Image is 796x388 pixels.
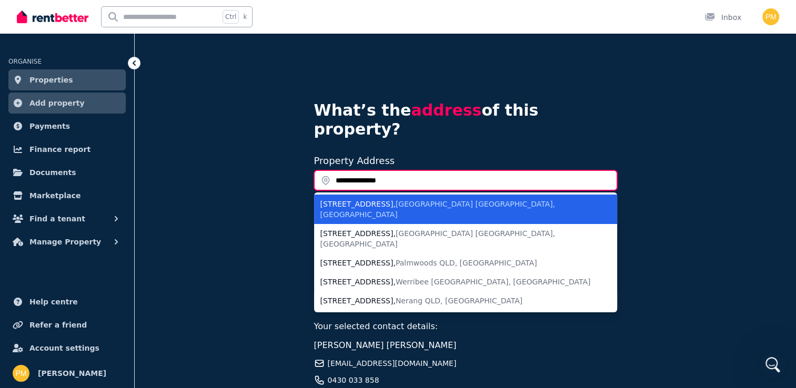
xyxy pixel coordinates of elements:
[29,189,80,202] span: Marketplace
[29,166,76,179] span: Documents
[704,12,741,23] div: Inbox
[320,258,598,268] div: [STREET_ADDRESS] ,
[8,139,126,160] a: Finance report
[13,365,29,382] img: patrick mariannan
[320,200,556,219] span: [GEOGRAPHIC_DATA] [GEOGRAPHIC_DATA], [GEOGRAPHIC_DATA]
[396,278,591,286] span: Werribee [GEOGRAPHIC_DATA], [GEOGRAPHIC_DATA]
[180,303,197,320] button: Send a message…
[8,231,126,252] button: Manage Property
[17,83,194,114] div: Perfect! You can absolutely add multiple properties to your account using the same login.
[396,297,522,305] span: Nerang QLD, [GEOGRAPHIC_DATA]
[7,4,27,24] button: go back
[17,9,88,25] img: RentBetter
[8,93,126,114] a: Add property
[320,295,598,306] div: [STREET_ADDRESS] ,
[8,208,126,229] button: Find a tenant
[320,277,598,287] div: [STREET_ADDRESS] ,
[29,236,101,248] span: Manage Property
[8,69,126,90] a: Properties
[314,340,457,350] span: [PERSON_NAME] [PERSON_NAME]
[8,76,202,290] div: Perfect! You can absolutely add multiple properties to your account using the same login.To add y...
[16,308,25,316] button: Emoji picker
[49,140,90,148] b: Create Ad
[314,101,617,139] h4: What’s the of this property?
[8,162,126,183] a: Documents
[17,119,194,181] div: To add your different property, go to the page in your RentBetter account and click . You can als...
[29,120,70,132] span: Payments
[29,97,85,109] span: Add property
[320,228,598,249] div: [STREET_ADDRESS] ,
[8,76,202,291] div: The RentBetter Team says…
[184,4,204,24] button: Home
[9,285,201,303] textarea: Message…
[328,375,379,385] span: 0430 033 858
[51,10,139,18] h1: The RentBetter Team
[8,314,126,335] a: Refer a friend
[29,150,83,159] b: add property
[33,308,42,316] button: Gif picker
[320,199,598,220] div: [STREET_ADDRESS] ,
[29,295,78,308] span: Help centre
[8,45,202,76] div: patrick says…
[223,10,239,24] span: Ctrl
[29,143,90,156] span: Finance report
[314,155,395,166] label: Property Address
[8,58,42,65] span: ORGANISE
[762,8,779,25] img: patrick mariannan
[95,141,104,149] a: Source reference 5594020:
[320,229,556,248] span: [GEOGRAPHIC_DATA] [GEOGRAPHIC_DATA], [GEOGRAPHIC_DATA]
[29,319,87,331] span: Refer a friend
[243,13,247,21] span: k
[8,116,126,137] a: Payments
[29,212,85,225] span: Find a tenant
[29,74,73,86] span: Properties
[38,367,106,380] span: [PERSON_NAME]
[17,186,194,258] div: Each property will need its own separate ad with unique details, photos, and pricing. Once you cr...
[120,45,202,68] div: different property
[17,263,194,284] div: You'll be able to manage all your properties from the same account dashboard!
[8,185,126,206] a: Marketplace
[328,358,457,369] span: [EMAIL_ADDRESS][DOMAIN_NAME]
[396,259,537,267] span: Palmwoods QLD, [GEOGRAPHIC_DATA]
[314,320,617,333] p: Your selected contact details:
[29,342,99,354] span: Account settings
[30,6,47,23] img: Profile image for The RentBetter Team
[29,129,73,138] b: Properties
[411,101,481,119] span: address
[50,308,58,316] button: Upload attachment
[8,291,126,312] a: Help centre
[760,352,785,377] iframe: Intercom live chat
[128,51,194,62] div: different property
[8,338,126,359] a: Account settings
